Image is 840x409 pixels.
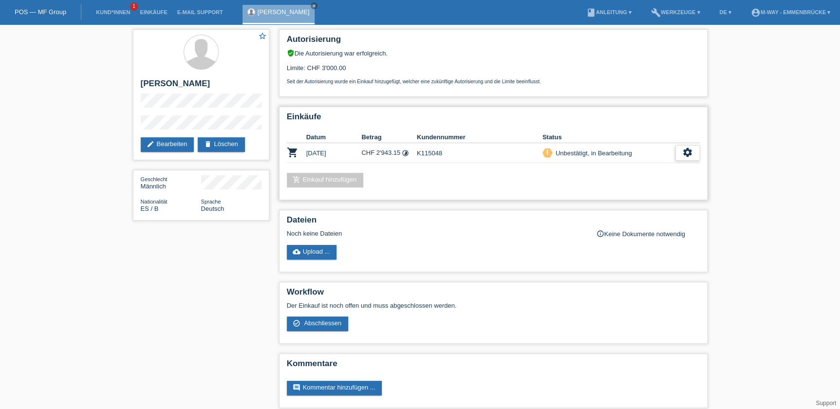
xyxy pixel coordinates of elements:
[417,131,542,143] th: Kundennummer
[597,230,700,238] div: Keine Dokumente notwendig
[287,49,700,57] div: Die Autorisierung war erfolgreich.
[646,9,705,15] a: buildWerkzeuge ▾
[682,147,693,158] i: settings
[651,8,661,18] i: build
[586,8,596,18] i: book
[141,199,168,204] span: Nationalität
[130,2,138,11] span: 1
[258,32,267,40] i: star_border
[287,287,700,302] h2: Workflow
[141,175,201,190] div: Männlich
[147,140,154,148] i: edit
[201,205,224,212] span: Deutsch
[293,248,300,256] i: cloud_upload
[287,112,700,127] h2: Einkäufe
[141,79,261,93] h2: [PERSON_NAME]
[141,176,168,182] span: Geschlecht
[287,173,364,187] a: add_shopping_cartEinkauf hinzufügen
[287,49,295,57] i: verified_user
[306,131,362,143] th: Datum
[816,400,836,407] a: Support
[304,319,341,327] span: Abschliessen
[287,245,337,260] a: cloud_uploadUpload ...
[258,32,267,42] a: star_border
[361,143,417,163] td: CHF 2'943.15
[287,79,700,84] p: Seit der Autorisierung wurde ein Einkauf hinzugefügt, welcher eine zukünftige Autorisierung und d...
[597,230,604,238] i: info_outline
[287,359,700,373] h2: Kommentare
[293,384,300,391] i: comment
[312,3,317,8] i: close
[293,319,300,327] i: check_circle_outline
[417,143,542,163] td: K115048
[287,230,584,237] div: Noch keine Dateien
[15,8,66,16] a: POS — MF Group
[287,57,700,84] div: Limite: CHF 3'000.00
[287,215,700,230] h2: Dateien
[287,35,700,49] h2: Autorisierung
[746,9,835,15] a: account_circlem-way - Emmenbrücke ▾
[287,316,349,331] a: check_circle_outline Abschliessen
[287,381,382,395] a: commentKommentar hinzufügen ...
[402,149,409,157] i: Fixe Raten (24 Raten)
[135,9,172,15] a: Einkäufe
[306,143,362,163] td: [DATE]
[287,302,700,309] p: Der Einkauf ist noch offen und muss abgeschlossen werden.
[581,9,636,15] a: bookAnleitung ▾
[201,199,221,204] span: Sprache
[750,8,760,18] i: account_circle
[542,131,675,143] th: Status
[553,148,632,158] div: Unbestätigt, in Bearbeitung
[544,149,551,156] i: priority_high
[91,9,135,15] a: Kund*innen
[141,205,159,212] span: Spanien / B / 01.06.2019
[198,137,244,152] a: deleteLöschen
[293,176,300,184] i: add_shopping_cart
[361,131,417,143] th: Betrag
[258,8,310,16] a: [PERSON_NAME]
[172,9,228,15] a: E-Mail Support
[311,2,317,9] a: close
[714,9,736,15] a: DE ▾
[287,147,299,158] i: POSP00027762
[204,140,211,148] i: delete
[141,137,194,152] a: editBearbeiten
